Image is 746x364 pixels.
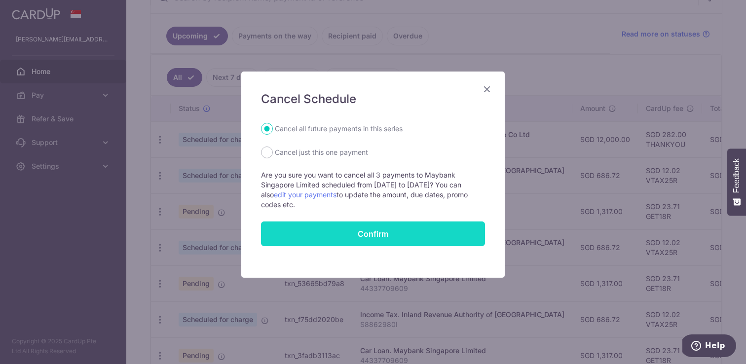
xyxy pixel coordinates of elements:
label: Cancel just this one payment [275,146,368,158]
span: Feedback [732,158,741,193]
button: Close [481,83,493,95]
a: edit your payments [274,190,336,199]
p: Are you sure you want to cancel all 3 payments to Maybank Singapore Limited scheduled from [DATE]... [261,170,485,210]
h5: Cancel Schedule [261,91,485,107]
label: Cancel all future payments in this series [275,123,403,135]
button: Confirm [261,221,485,246]
iframe: Opens a widget where you can find more information [682,334,736,359]
button: Feedback - Show survey [727,148,746,216]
